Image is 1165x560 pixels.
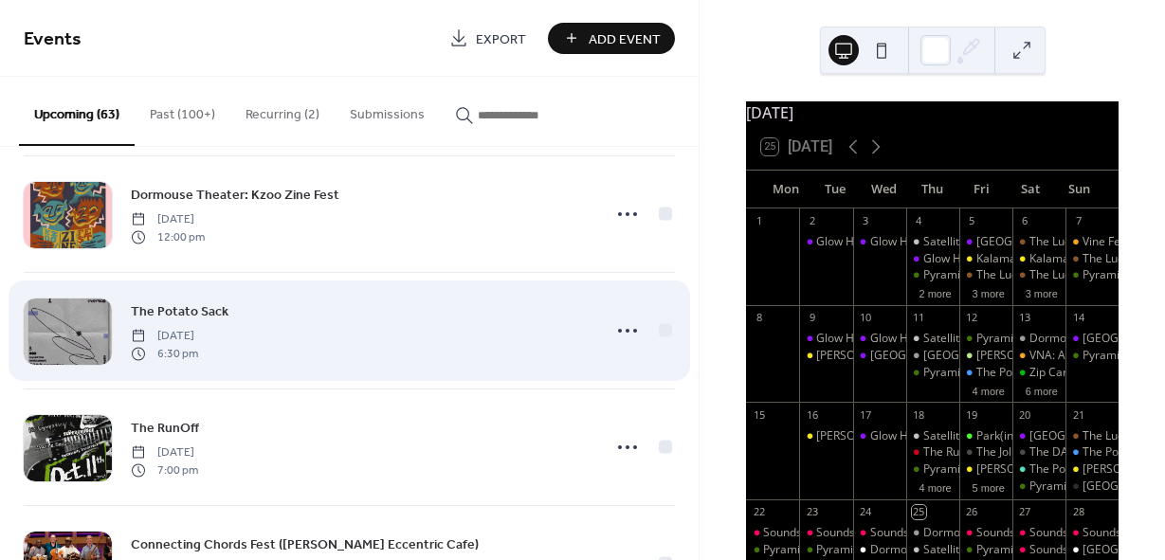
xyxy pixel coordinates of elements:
div: Vine Fest [1065,234,1119,250]
div: The RunOff [906,444,959,461]
div: Satellite Records Open Mic [923,428,1065,444]
div: Pyramid Scheme [976,331,1065,347]
div: 16 [805,407,819,422]
div: Sounds of the Zoo ([PERSON_NAME] Eccentric Cafe) [816,525,1089,541]
div: 9 [805,311,819,325]
div: Park(ing) Day [959,428,1012,444]
a: Dormouse Theater: Kzoo Zine Fest [131,184,339,206]
div: Pyramid Scheme [906,461,959,478]
div: 27 [1018,505,1032,519]
button: 6 more [1018,382,1065,398]
div: Mon [761,171,810,208]
span: The RunOff [131,419,199,439]
div: The Lucky Wolf: Sunday Sessions [1065,428,1119,444]
div: 12 [965,311,979,325]
div: 6 [1018,214,1032,228]
div: The Polish Hall @ Factory Coffee [959,365,1012,381]
div: Satellite Records Open Mic [923,331,1065,347]
div: 13 [1018,311,1032,325]
div: 18 [912,407,926,422]
div: Glow Hall: Movie Night [816,234,936,250]
div: 19 [965,407,979,422]
div: Glow Hall: Sing Sing & Gather [923,251,1079,267]
div: Satellite Records Open Mic [923,542,1065,558]
div: 22 [752,505,766,519]
div: 21 [1071,407,1085,422]
div: Dormouse Theater: Open Mic [870,542,1027,558]
div: Sounds of the Zoo (Bronson Park) [959,525,1012,541]
div: Shakespeare's Lower Level [959,348,1012,364]
div: [PERSON_NAME] Eccentric Cafe [976,461,1144,478]
div: 15 [752,407,766,422]
button: Add Event [548,23,675,54]
span: 6:30 pm [131,345,198,362]
div: [GEOGRAPHIC_DATA] [923,348,1038,364]
div: The Lucky Wolf [1083,251,1161,267]
div: Glow Hall: Movie Night [799,331,852,347]
div: Dormouse: Rad Riso Open Print [906,525,959,541]
div: Satellite Records Open Mic [906,234,959,250]
div: Pyramid Scheme [923,461,1012,478]
div: Union Street Station [1065,479,1119,495]
span: Events [24,21,82,58]
div: Sounds of the Zoo (Jerico) [746,525,799,541]
div: Park(ing) Day [976,428,1047,444]
div: Sounds of the Zoo (Busking Stations) [1012,542,1065,558]
div: Glow Hall [853,348,906,364]
div: The Potato Sack [1012,461,1065,478]
div: Pyramid Scheme [923,365,1012,381]
div: 25 [912,505,926,519]
div: Bell's Eccentric Cafe [1065,461,1119,478]
div: Dormouse Theater [906,348,959,364]
span: [DATE] [131,444,198,461]
div: Sounds of the Zoo ([PERSON_NAME]) [763,525,957,541]
div: The Potato Sack [1029,461,1114,478]
div: 7 [1071,214,1085,228]
div: 4 [912,214,926,228]
div: Sounds of the Zoo (Bell's Eccentric Cafe) [799,525,852,541]
div: The Lucky Wolf [1012,267,1065,283]
button: Submissions [335,77,440,144]
div: Zip Cannabis' Summer Sendoff [1012,365,1065,381]
div: Satellite Records Open Mic [923,234,1065,250]
div: 10 [859,311,873,325]
div: The Lucky Wolf [1012,234,1065,250]
div: Glow Hall: Sing Sing & Gather [906,251,959,267]
a: The Potato Sack [131,300,228,322]
div: Dormouse: Rad Riso Open Print [1012,331,1065,347]
div: 28 [1071,505,1085,519]
div: Pyramid Scheme [1065,348,1119,364]
div: Satellite Records Open Mic [906,331,959,347]
div: Dormouse Theater: Open Mic [853,542,906,558]
div: 17 [859,407,873,422]
div: The DAAC [1029,444,1083,461]
div: Pyramid Scheme [1012,479,1065,495]
div: The Lucky Wolf [959,267,1012,283]
div: The Polish Hall @ Factory Coffee [976,365,1147,381]
div: Pyramid Scheme [1029,479,1119,495]
div: Pyramid Scheme [959,542,1012,558]
span: [DATE] [131,328,198,345]
div: Fri [956,171,1006,208]
div: 23 [805,505,819,519]
div: The Lucky Wolf [1029,234,1108,250]
div: Pyramid Scheme [906,365,959,381]
div: Glow Hall: Workshop (Music Production) [853,428,906,444]
div: Pyramid Scheme [799,542,852,558]
div: Bell's Eccentric Cafe [959,461,1012,478]
div: Kalamashoegazer Day 2 @ Bell's Eccentric Cafe [1012,251,1065,267]
span: Add Event [589,29,661,49]
div: [GEOGRAPHIC_DATA] [1029,428,1144,444]
div: Pyramid Scheme [959,331,1012,347]
div: Glow Hall: Workshop (Music Production) [853,331,906,347]
div: Wed [859,171,908,208]
div: Sun [1054,171,1103,208]
div: The Lucky Wolf [1029,267,1108,283]
div: [PERSON_NAME]'s Lower Level [976,348,1139,364]
div: The Lucky Wolf [1065,251,1119,267]
div: Bell's Eccentric Cafe [799,428,852,444]
div: 8 [752,311,766,325]
div: Glow Hall: Workshop (Music Production) [870,428,1081,444]
div: 5 [965,214,979,228]
a: Export [435,23,540,54]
